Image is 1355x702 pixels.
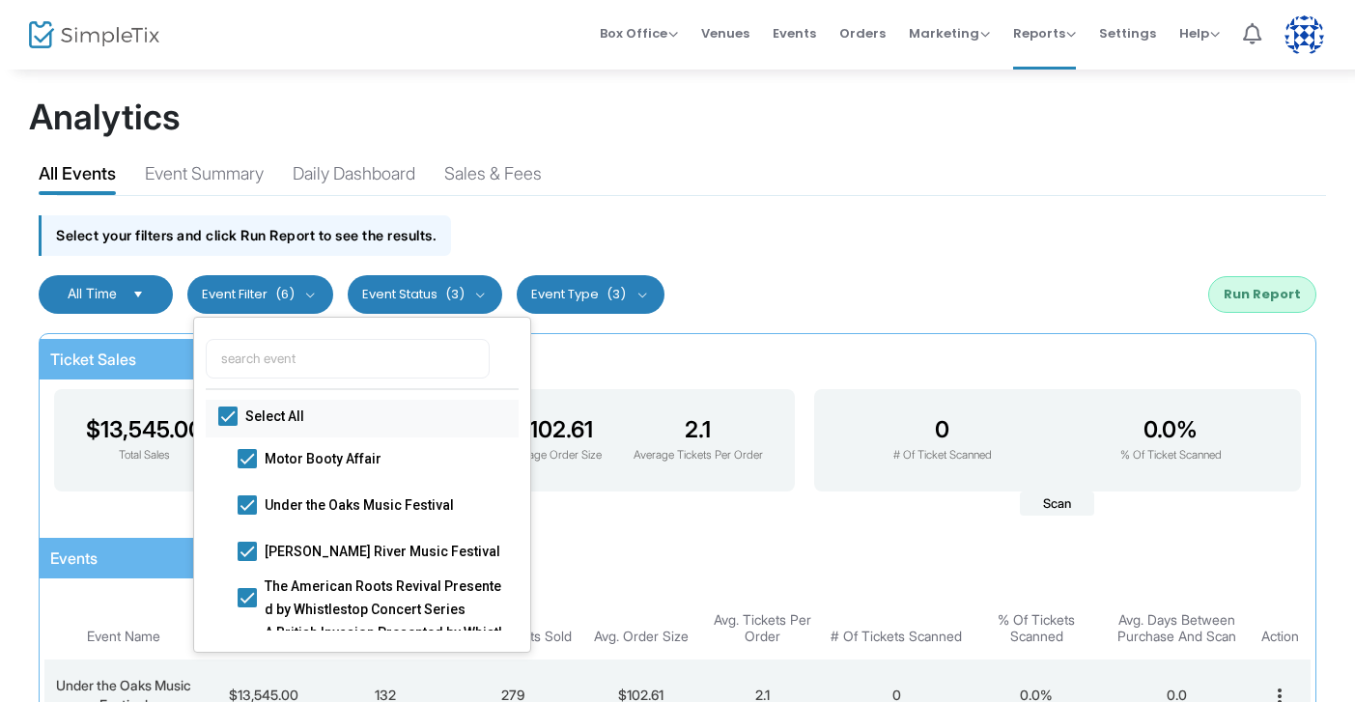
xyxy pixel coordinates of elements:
h1: Analytics [29,97,1326,138]
span: Settings [1099,9,1156,58]
span: [PERSON_NAME] River Music Festival [265,539,506,562]
div: Sales & Fees [444,160,542,194]
span: Box Office [600,24,678,42]
span: # Of Tickets Scanned [831,629,962,645]
button: Run Report [1208,276,1316,313]
span: Avg. Days Between Purchase And Scan [1109,612,1245,645]
p: Average Tickets Per Order [634,447,763,464]
span: The American Roots Revival Presented by Whistlestop Concert Series [265,574,506,620]
p: Total Sales [86,447,203,464]
span: (3) [607,287,626,302]
span: Venues [701,9,749,58]
p: # Of Ticket Scanned [893,447,992,464]
span: (3) [445,287,465,302]
span: Help [1179,24,1220,42]
span: Avg. Order Size [594,629,689,645]
h3: 0.0% [1120,416,1222,443]
span: All Time [68,285,117,301]
div: Select your filters and click Run Report to see the results. [39,215,451,255]
th: Action [1250,598,1311,660]
span: A British Invasion Presented by Whistlestop Concert Series [265,620,506,666]
h3: 0 [893,416,992,443]
h3: $13,545.00 [86,416,203,443]
h3: $102.61 [506,416,602,443]
button: Event Status(3) [348,275,503,314]
span: Orders [839,9,886,58]
div: Event Summary [145,160,264,194]
p: % Of Ticket Scanned [1120,447,1222,464]
span: % Of Tickets Scanned [974,612,1099,645]
span: Events [50,548,98,568]
button: Select [125,287,152,302]
span: Avg. Tickets Per Order [707,612,819,645]
span: Motor Booty Affair [265,446,506,469]
div: All Events [39,160,116,194]
input: search event [206,339,490,379]
h3: 2.1 [634,416,763,443]
span: Marketing [909,24,990,42]
button: Event Type(3) [517,275,664,314]
span: Scan [1020,491,1094,517]
button: Event Filter(6) [187,275,333,314]
span: Events [773,9,816,58]
span: Reports [1013,24,1076,42]
span: Event Name [87,629,160,645]
span: Select All [245,405,487,428]
span: Under the Oaks Music Festival [265,492,506,516]
span: Ticket Sales [50,350,136,369]
p: Average Order Size [506,447,602,464]
span: (6) [275,287,295,302]
div: Daily Dashboard [293,160,415,194]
